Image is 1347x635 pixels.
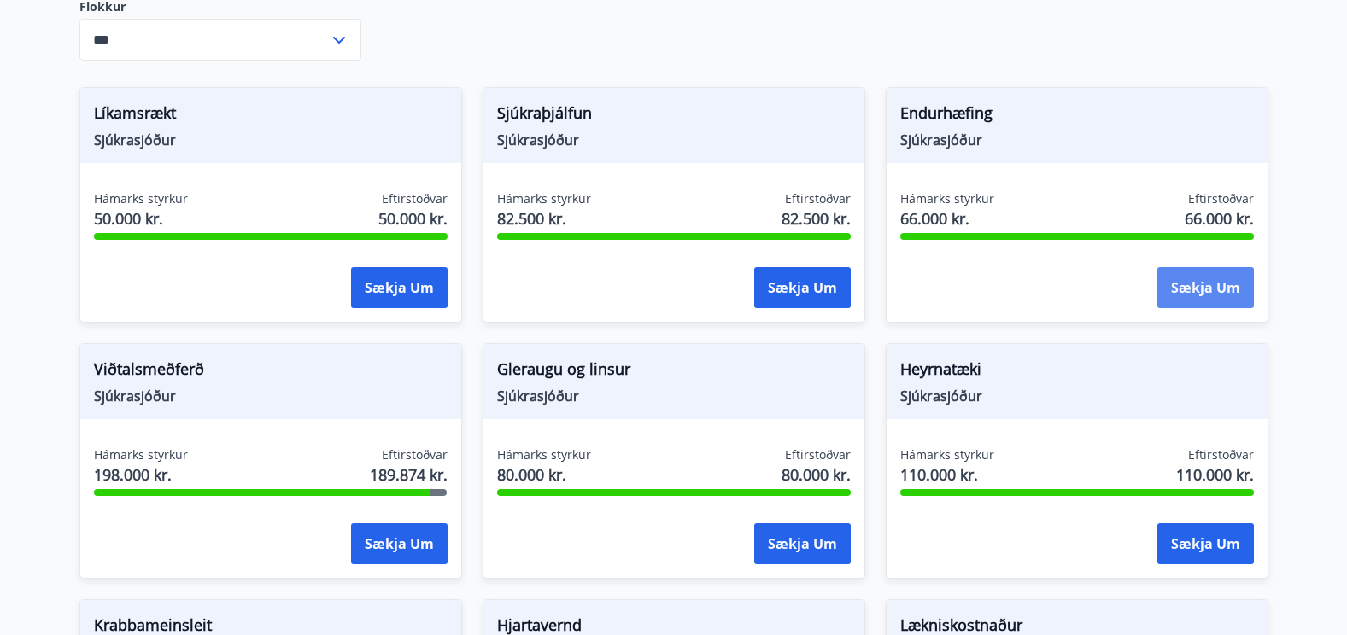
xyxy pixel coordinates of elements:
[378,207,448,230] span: 50.000 kr.
[497,131,851,149] span: Sjúkrasjóður
[900,463,994,486] span: 110.000 kr.
[497,190,591,207] span: Hámarks styrkur
[94,463,188,486] span: 198.000 kr.
[1157,267,1254,308] button: Sækja um
[900,446,994,463] span: Hámarks styrkur
[382,190,448,207] span: Eftirstöðvar
[497,207,591,230] span: 82.500 kr.
[351,523,448,564] button: Sækja um
[1188,446,1254,463] span: Eftirstöðvar
[785,446,851,463] span: Eftirstöðvar
[94,131,448,149] span: Sjúkrasjóður
[497,358,851,387] span: Gleraugu og linsur
[370,463,448,486] span: 189.874 kr.
[785,190,851,207] span: Eftirstöðvar
[1157,523,1254,564] button: Sækja um
[94,387,448,405] span: Sjúkrasjóður
[497,387,851,405] span: Sjúkrasjóður
[1185,207,1254,230] span: 66.000 kr.
[900,131,1254,149] span: Sjúkrasjóður
[351,267,448,308] button: Sækja um
[900,207,994,230] span: 66.000 kr.
[497,463,591,486] span: 80.000 kr.
[900,190,994,207] span: Hámarks styrkur
[782,463,851,486] span: 80.000 kr.
[94,358,448,387] span: Viðtalsmeðferð
[1188,190,1254,207] span: Eftirstöðvar
[754,523,851,564] button: Sækja um
[94,102,448,131] span: Líkamsrækt
[94,207,188,230] span: 50.000 kr.
[900,102,1254,131] span: Endurhæfing
[497,446,591,463] span: Hámarks styrkur
[900,387,1254,405] span: Sjúkrasjóður
[94,446,188,463] span: Hámarks styrkur
[1176,463,1254,486] span: 110.000 kr.
[94,190,188,207] span: Hámarks styrkur
[782,207,851,230] span: 82.500 kr.
[900,358,1254,387] span: Heyrnatæki
[754,267,851,308] button: Sækja um
[497,102,851,131] span: Sjúkraþjálfun
[382,446,448,463] span: Eftirstöðvar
